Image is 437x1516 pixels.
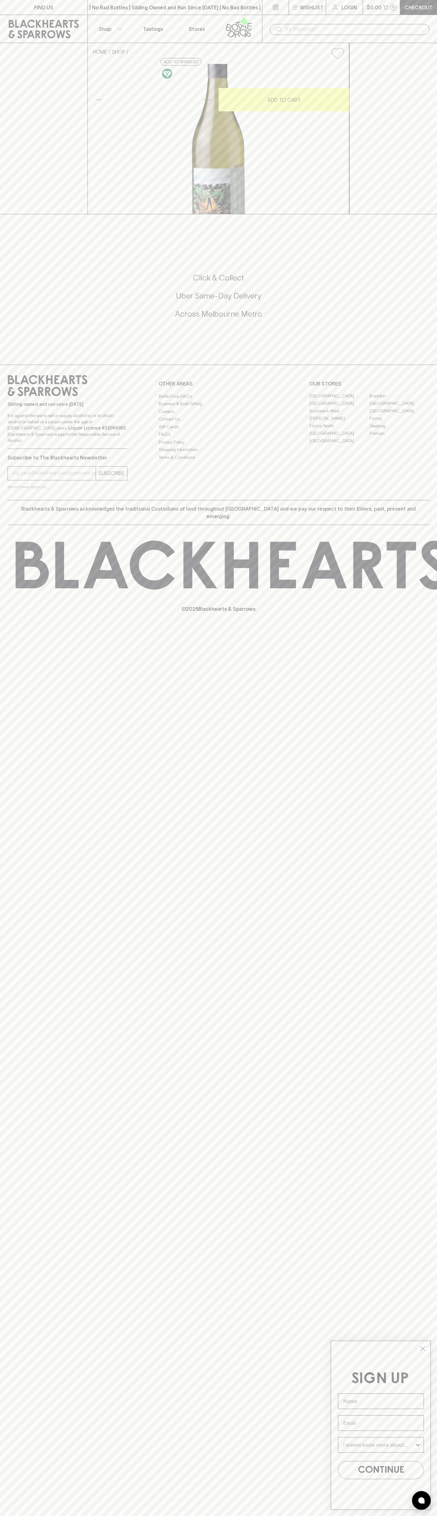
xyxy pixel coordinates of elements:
[310,400,370,407] a: [GEOGRAPHIC_DATA]
[338,1415,424,1431] input: Email
[12,468,96,478] input: e.g. jane@blackheartsandsparrows.com.au
[68,425,126,430] strong: Liquor License #32064953
[159,438,279,446] a: Privacy Policy
[310,407,370,415] a: Brunswick West
[325,1334,437,1516] div: FLYOUT Form
[343,1437,415,1452] input: I wanna know more about...
[310,380,430,387] p: OUR STORES
[7,401,127,407] p: Sibling owned and run since [DATE]
[351,1372,409,1386] span: SIGN UP
[300,4,324,11] p: Wishlist
[219,88,349,111] button: ADD TO CART
[418,1497,425,1504] img: bubble-icon
[338,1461,424,1479] button: CONTINUE
[7,454,127,461] p: Subscribe to The Blackhearts Newsletter
[34,4,53,11] p: FIND US
[310,415,370,422] a: [PERSON_NAME]
[7,273,430,283] h5: Click & Collect
[112,49,125,55] a: SHOP
[267,96,301,104] p: ADD TO CART
[159,380,279,387] p: OTHER AREAS
[162,69,172,79] img: Vegan
[338,1393,424,1409] input: Name
[159,446,279,454] a: Shipping Information
[96,467,127,480] button: SUBSCRIBE
[370,400,430,407] a: [GEOGRAPHIC_DATA]
[161,67,174,80] a: Made without the use of any animal products.
[405,4,433,11] p: Checkout
[175,15,219,43] a: Stores
[285,24,425,34] input: Try "Pinot noir"
[159,400,279,408] a: Business & Bulk Gifting
[93,49,107,55] a: HOME
[159,408,279,415] a: Careers
[143,25,163,33] p: Tastings
[310,430,370,437] a: [GEOGRAPHIC_DATA]
[415,1437,421,1452] button: Show Options
[370,430,430,437] a: Prahran
[341,4,357,11] p: Login
[159,415,279,423] a: Contact Us
[7,248,430,352] div: Call to action block
[131,15,175,43] a: Tastings
[88,64,349,214] img: 40954.png
[189,25,205,33] p: Stores
[88,15,132,43] button: Shop
[159,431,279,438] a: FAQ's
[7,412,127,444] p: It is against the law to sell or supply alcohol to, or to obtain alcohol on behalf of a person un...
[329,46,346,61] button: Add to wishlist
[310,437,370,445] a: [GEOGRAPHIC_DATA]
[159,392,279,400] a: Bottle Drop FAQ's
[159,454,279,461] a: Terms & Conditions
[392,6,395,9] p: 0
[417,1343,428,1354] button: Close dialog
[370,407,430,415] a: [GEOGRAPHIC_DATA]
[310,422,370,430] a: Fitzroy North
[7,484,127,490] p: We will never spam you
[370,392,430,400] a: Braddon
[370,415,430,422] a: Fitzroy
[159,423,279,430] a: Gift Cards
[161,58,201,66] button: Add to wishlist
[370,422,430,430] a: Geelong
[367,4,382,11] p: $0.00
[310,392,370,400] a: [GEOGRAPHIC_DATA]
[7,309,430,319] h5: Across Melbourne Metro
[98,469,125,477] p: SUBSCRIBE
[7,291,430,301] h5: Uber Same-Day Delivery
[99,25,111,33] p: Shop
[12,505,425,520] p: Blackhearts & Sparrows acknowledges the traditional Custodians of land throughout [GEOGRAPHIC_DAT...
